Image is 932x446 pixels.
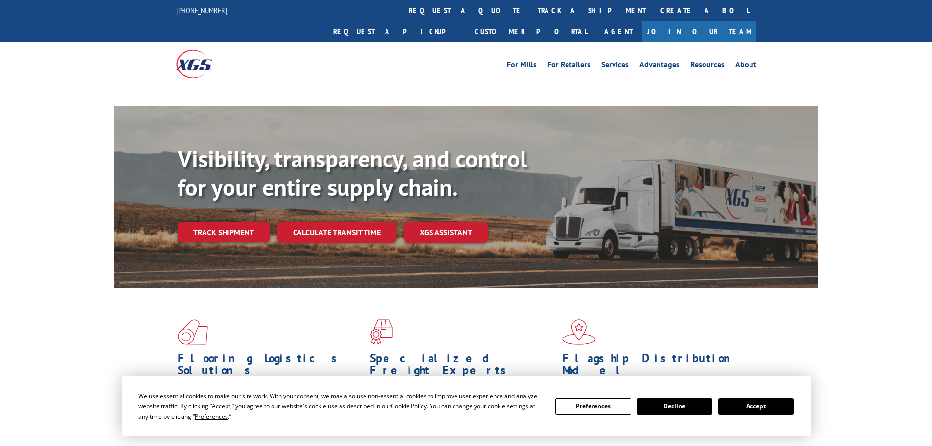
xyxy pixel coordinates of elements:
[178,222,270,242] a: Track shipment
[176,5,227,15] a: [PHONE_NUMBER]
[178,319,208,345] img: xgs-icon-total-supply-chain-intelligence-red
[326,21,467,42] a: Request a pickup
[467,21,594,42] a: Customer Portal
[735,61,756,71] a: About
[690,61,725,71] a: Resources
[122,376,811,436] div: Cookie Consent Prompt
[718,398,794,415] button: Accept
[507,61,537,71] a: For Mills
[547,61,591,71] a: For Retailers
[138,391,544,422] div: We use essential cookies to make our site work. With your consent, we may also use non-essential ...
[594,21,642,42] a: Agent
[642,21,756,42] a: Join Our Team
[178,143,527,202] b: Visibility, transparency, and control for your entire supply chain.
[391,402,427,410] span: Cookie Policy
[277,222,396,243] a: Calculate transit time
[601,61,629,71] a: Services
[370,319,393,345] img: xgs-icon-focused-on-flooring-red
[555,398,631,415] button: Preferences
[637,398,712,415] button: Decline
[195,412,228,421] span: Preferences
[639,61,680,71] a: Advantages
[404,222,488,243] a: XGS ASSISTANT
[562,319,596,345] img: xgs-icon-flagship-distribution-model-red
[562,352,747,381] h1: Flagship Distribution Model
[370,352,555,381] h1: Specialized Freight Experts
[178,352,363,381] h1: Flooring Logistics Solutions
